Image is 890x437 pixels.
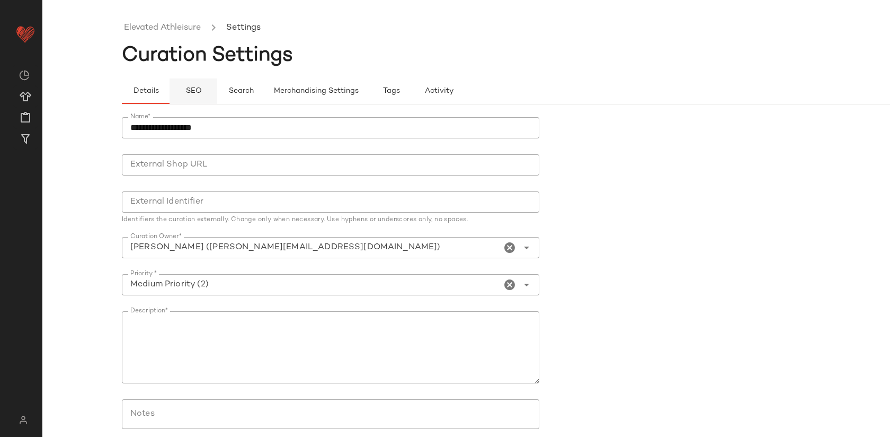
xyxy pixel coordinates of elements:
[382,87,400,95] span: Tags
[13,416,33,424] img: svg%3e
[122,217,539,223] div: Identifiers the curation externally. Change only when necessary. Use hyphens or underscores only,...
[228,87,254,95] span: Search
[520,278,533,291] i: Open
[273,87,359,95] span: Merchandising Settings
[503,241,516,254] i: Clear Curation Owner*
[124,21,201,35] a: Elevated Athleisure
[132,87,158,95] span: Details
[503,278,516,291] i: Clear Priority *
[424,87,453,95] span: Activity
[520,241,533,254] i: Open
[15,23,36,45] img: heart_red.DM2ytmEG.svg
[19,70,30,81] img: svg%3e
[185,87,201,95] span: SEO
[224,21,263,35] li: Settings
[122,45,293,66] span: Curation Settings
